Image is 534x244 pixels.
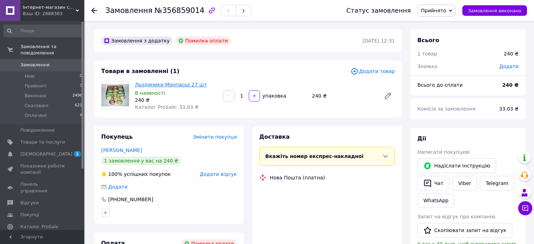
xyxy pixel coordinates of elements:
span: Замовлення та повідомлення [20,44,84,56]
span: Написати покупцеві [417,149,470,155]
span: 621 [75,103,82,109]
span: Скасовані [25,103,48,109]
span: Панель управління [20,181,65,194]
span: Повідомлення [20,127,54,133]
button: Скопіювати запит на відгук [417,223,512,238]
input: Пошук [4,25,83,37]
button: Чат з покупцем [518,201,532,215]
div: Нова Пошта (платна) [268,174,327,181]
a: [PERSON_NAME] [101,147,142,153]
span: 1 товар [417,51,437,57]
img: Льодяники Монпасьє 27 шт [102,84,129,106]
span: [DEMOGRAPHIC_DATA] [20,151,72,157]
div: успішних покупок [101,171,171,178]
span: Додати [499,64,519,69]
div: 240 ₴ [309,91,378,101]
span: Товари та послуги [20,139,65,145]
span: Покупець [101,133,133,140]
span: Каталог ProSale [20,224,58,230]
span: Вкажіть номер експрес-накладної [265,153,364,159]
span: Показники роботи компанії [20,163,65,176]
span: 1 [74,151,81,157]
span: Додати [108,184,128,190]
button: Надіслати інструкцію [417,158,496,173]
span: Виконані [25,93,46,99]
span: Каталог ProSale: 33.03 ₴ [135,104,198,110]
span: Змінити покупця [193,134,237,140]
div: Помилка оплати [175,37,231,45]
span: Відгуки [20,200,39,206]
a: WhatsApp [417,193,454,207]
span: Комісія за замовлення [417,106,476,112]
time: [DATE] 12:31 [363,38,395,44]
span: Всього [417,37,439,44]
a: Telegram [480,176,514,191]
span: №356859014 [155,6,204,15]
a: Льодяники Монпасьє 27 шт [135,82,207,87]
span: Покупці [20,212,39,218]
div: 240 ₴ [504,50,519,57]
b: 240 ₴ [502,82,519,88]
div: Замовлення з додатку [101,37,172,45]
span: Замовлення [105,6,152,15]
button: Замовлення виконано [462,5,527,16]
div: 1 замовлення у вас на 240 ₴ [101,157,181,165]
span: Прийнято [421,8,446,13]
span: Оплачені [25,112,47,119]
span: Додати відгук [200,171,237,177]
span: Товари в замовленні (1) [101,68,180,74]
div: [PHONE_NUMBER] [108,196,154,203]
span: Прийняті [25,83,46,89]
span: Замовлення [20,62,50,68]
span: 0 [80,73,82,79]
span: Інтернет-магазин солодощів "Будинок Цукерок" [23,4,76,11]
span: 2496 [72,93,82,99]
span: 100% [108,171,122,177]
span: Доставка [259,133,290,140]
span: Знижка [417,64,437,69]
div: Ваш ID: 2888383 [23,11,84,17]
span: Замовлення виконано [468,8,521,13]
div: упаковка [261,92,287,99]
span: Дії [417,135,426,142]
span: 3 [80,83,82,89]
span: Додати товар [351,67,395,75]
div: Повернутися назад [91,7,97,14]
div: Статус замовлення [346,7,411,14]
span: Всього до сплати [417,82,463,88]
span: В наявності [135,90,165,96]
div: 240 ₴ [135,97,218,104]
span: Запит на відгук про компанію [417,214,495,219]
a: Viber [452,176,477,191]
span: 33.03 ₴ [499,106,519,112]
span: Нові [25,73,35,79]
span: 4 [80,112,82,119]
a: Редагувати [381,89,395,103]
button: Чат [417,176,449,191]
